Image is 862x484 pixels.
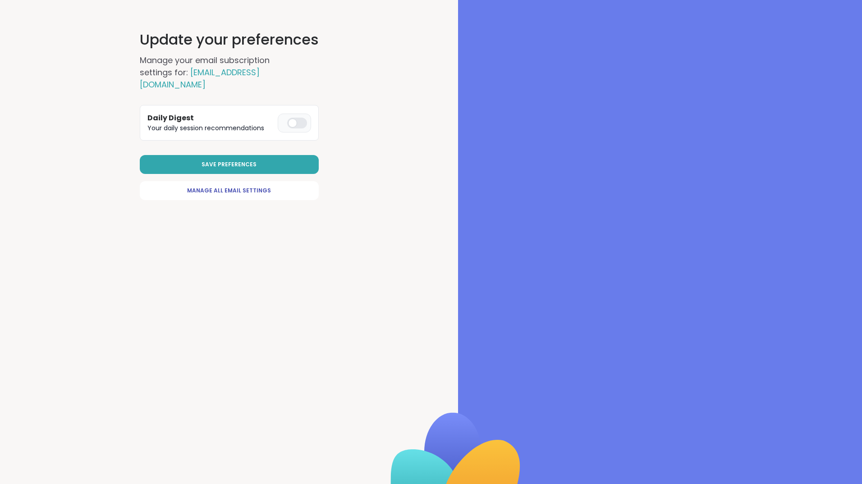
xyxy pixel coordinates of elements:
h1: Update your preferences [140,29,319,50]
span: [EMAIL_ADDRESS][DOMAIN_NAME] [140,67,260,90]
h3: Daily Digest [147,113,274,123]
span: Manage All Email Settings [187,187,271,195]
span: Save Preferences [202,160,257,169]
button: Save Preferences [140,155,319,174]
a: Manage All Email Settings [140,181,319,200]
p: Your daily session recommendations [147,123,274,133]
h2: Manage your email subscription settings for: [140,54,302,91]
